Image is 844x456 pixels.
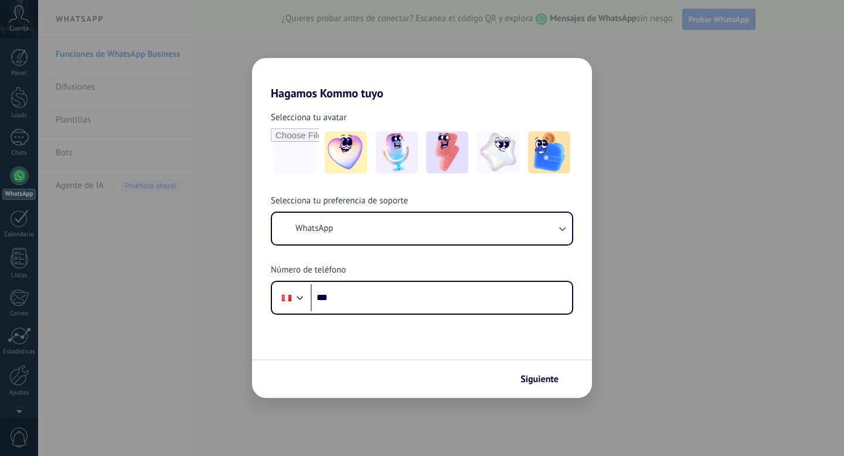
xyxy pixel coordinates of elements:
span: Selecciona tu preferencia de soporte [271,195,408,207]
h2: Hagamos Kommo tuyo [252,58,592,100]
img: -5.jpeg [528,131,570,173]
span: Selecciona tu avatar [271,112,346,124]
img: -2.jpeg [376,131,418,173]
span: WhatsApp [295,223,333,234]
img: -3.jpeg [426,131,468,173]
span: Número de teléfono [271,264,346,276]
button: Siguiente [515,369,574,389]
img: -1.jpeg [325,131,367,173]
span: Siguiente [520,375,559,383]
div: Peru: + 51 [275,285,298,310]
button: WhatsApp [272,213,572,244]
img: -4.jpeg [477,131,519,173]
